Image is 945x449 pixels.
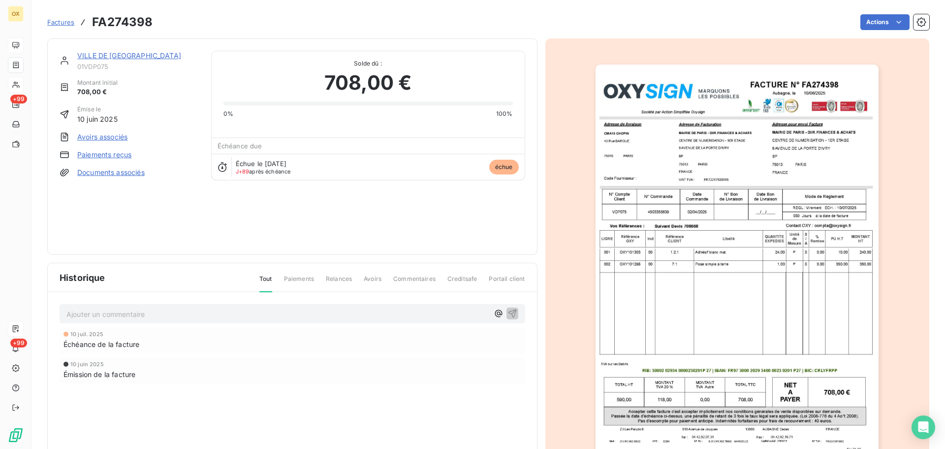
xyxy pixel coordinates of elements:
[60,271,105,284] span: Historique
[70,361,104,367] span: 10 juin 2025
[326,275,352,291] span: Relances
[223,59,513,68] span: Solde dû :
[447,275,477,291] span: Creditsafe
[489,160,519,174] span: échue
[393,275,436,291] span: Commentaires
[47,17,74,27] a: Factures
[236,168,250,175] span: J+89
[92,13,153,31] h3: FA274398
[47,18,74,26] span: Factures
[8,6,24,22] div: OX
[860,14,910,30] button: Actions
[10,95,27,104] span: +99
[77,132,127,142] a: Avoirs associés
[63,369,135,380] span: Émission de la facture
[77,105,118,114] span: Émise le
[77,150,131,160] a: Paiements reçus
[489,275,525,291] span: Portail client
[77,78,118,87] span: Montant initial
[236,160,286,168] span: Échue le [DATE]
[63,339,139,349] span: Échéance de la facture
[912,415,935,439] div: Open Intercom Messenger
[259,275,272,292] span: Tout
[77,51,181,60] a: VILLE DE [GEOGRAPHIC_DATA]
[10,339,27,347] span: +99
[324,68,411,98] span: 708,00 €
[77,114,118,124] span: 10 juin 2025
[77,87,118,97] span: 708,00 €
[77,63,199,70] span: 01VDP075
[364,275,381,291] span: Avoirs
[218,142,262,150] span: Échéance due
[236,169,291,174] span: après échéance
[496,109,513,118] span: 100%
[284,275,314,291] span: Paiements
[77,168,145,177] a: Documents associés
[70,331,103,337] span: 10 juil. 2025
[223,109,233,118] span: 0%
[8,427,24,443] img: Logo LeanPay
